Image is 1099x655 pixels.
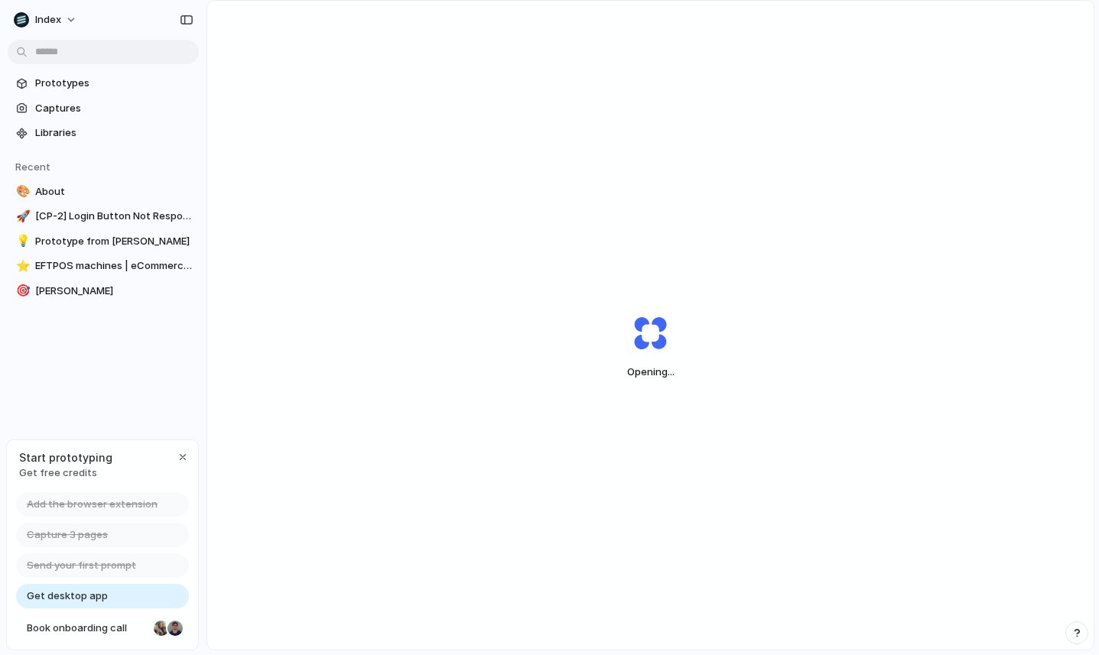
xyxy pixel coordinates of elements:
[27,558,136,573] span: Send your first prompt
[152,619,171,637] div: Nicole Kubica
[8,280,199,303] a: 🎯[PERSON_NAME]
[16,258,27,275] div: ⭐
[19,465,112,481] span: Get free credits
[35,284,193,299] span: [PERSON_NAME]
[27,589,108,604] span: Get desktop app
[27,621,148,636] span: Book onboarding call
[14,209,29,224] button: 🚀
[16,232,27,250] div: 💡
[8,230,199,253] a: 💡Prototype from [PERSON_NAME]
[35,12,61,28] span: Index
[19,449,112,465] span: Start prototyping
[16,282,27,300] div: 🎯
[35,184,193,199] span: About
[14,184,29,199] button: 🎨
[8,122,199,144] a: Libraries
[598,365,704,380] span: Opening
[8,205,199,228] a: 🚀[CP-2] Login Button Not Responding on Homepage - Jira
[35,76,193,91] span: Prototypes
[16,208,27,225] div: 🚀
[8,72,199,95] a: Prototypes
[16,183,27,200] div: 🎨
[166,619,184,637] div: Christian Iacullo
[35,125,193,141] span: Libraries
[8,8,85,32] button: Index
[14,234,29,249] button: 💡
[35,209,193,224] span: [CP-2] Login Button Not Responding on Homepage - Jira
[35,101,193,116] span: Captures
[15,161,50,173] span: Recent
[27,527,108,543] span: Capture 3 pages
[16,584,189,608] a: Get desktop app
[14,284,29,299] button: 🎯
[668,365,675,378] span: ...
[16,616,189,640] a: Book onboarding call
[35,234,193,249] span: Prototype from [PERSON_NAME]
[14,258,29,274] button: ⭐
[8,255,199,277] a: ⭐EFTPOS machines | eCommerce | free quote | Tyro
[27,497,158,512] span: Add the browser extension
[8,180,199,203] a: 🎨About
[8,97,199,120] a: Captures
[35,258,193,274] span: EFTPOS machines | eCommerce | free quote | Tyro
